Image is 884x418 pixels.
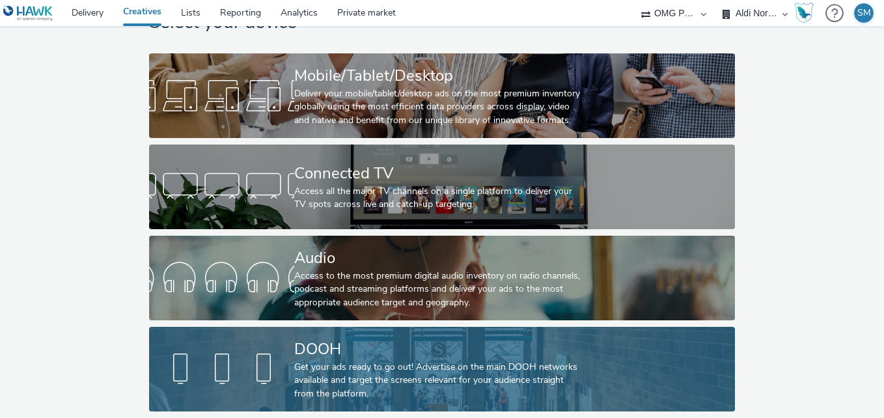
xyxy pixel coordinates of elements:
[294,338,585,361] div: DOOH
[149,53,736,138] a: Mobile/Tablet/DesktopDeliver your mobile/tablet/desktop ads on the most premium inventory globall...
[794,3,814,23] img: Hawk Academy
[294,87,585,127] div: Deliver your mobile/tablet/desktop ads on the most premium inventory globally using the most effi...
[294,185,585,212] div: Access all the major TV channels on a single platform to deliver your TV spots across live and ca...
[294,162,585,185] div: Connected TV
[149,145,736,229] a: Connected TVAccess all the major TV channels on a single platform to deliver your TV spots across...
[794,3,819,23] a: Hawk Academy
[3,5,53,21] img: undefined Logo
[294,247,585,270] div: Audio
[149,327,736,411] a: DOOHGet your ads ready to go out! Advertise on the main DOOH networks available and target the sc...
[857,3,871,23] div: SM
[294,64,585,87] div: Mobile/Tablet/Desktop
[294,361,585,400] div: Get your ads ready to go out! Advertise on the main DOOH networks available and target the screen...
[294,270,585,309] div: Access to the most premium digital audio inventory on radio channels, podcast and streaming platf...
[149,236,736,320] a: AudioAccess to the most premium digital audio inventory on radio channels, podcast and streaming ...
